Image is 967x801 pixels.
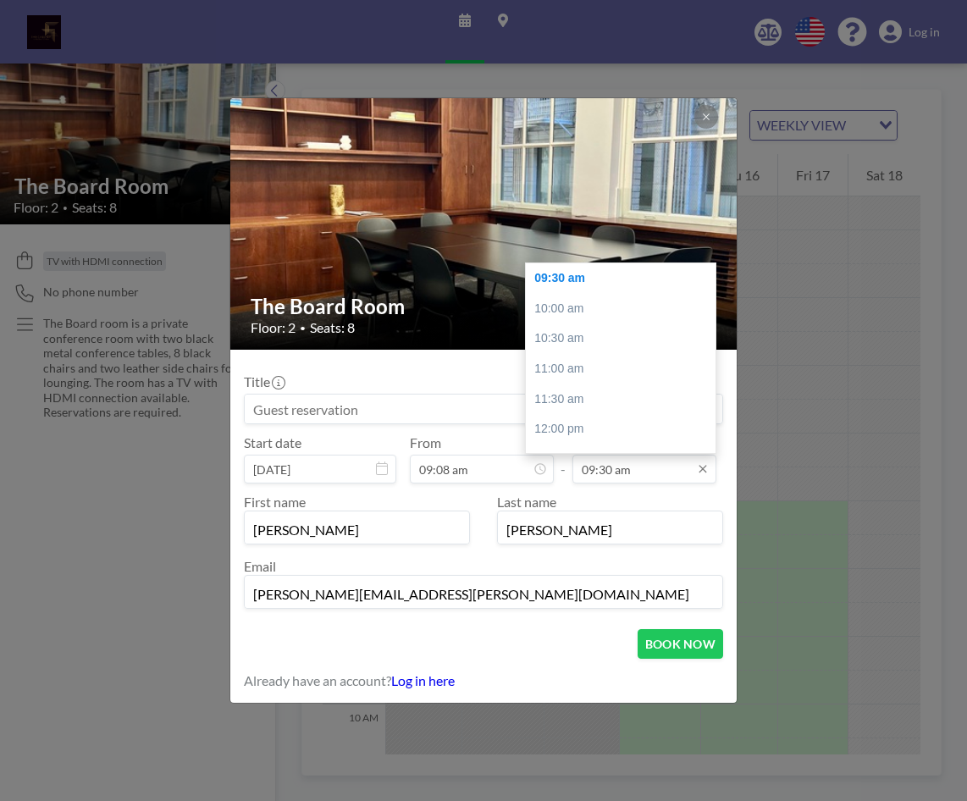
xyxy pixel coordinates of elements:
input: Email [245,579,722,608]
span: Seats: 8 [310,319,355,336]
div: 12:30 pm [526,445,724,475]
div: 11:00 am [526,354,724,384]
label: Last name [497,494,556,510]
span: - [561,440,566,478]
label: Start date [244,434,301,451]
label: From [410,434,441,451]
button: BOOK NOW [638,629,723,659]
input: Last name [498,515,722,544]
label: First name [244,494,306,510]
h2: The Board Room [251,294,718,319]
div: 09:30 am [526,263,724,294]
input: First name [245,515,469,544]
div: 10:30 am [526,323,724,354]
label: Title [244,373,284,390]
div: 12:00 pm [526,414,724,445]
span: • [300,322,306,334]
a: Log in here [391,672,455,688]
div: 11:30 am [526,384,724,415]
div: 10:00 am [526,294,724,324]
input: Guest reservation [245,395,722,423]
span: Already have an account? [244,672,391,689]
span: Floor: 2 [251,319,296,336]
